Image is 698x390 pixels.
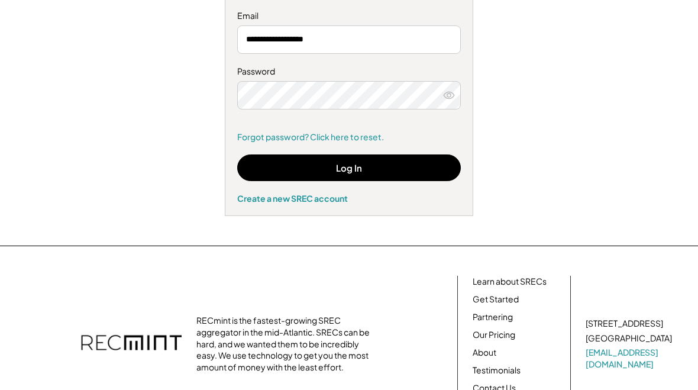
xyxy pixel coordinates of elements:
[473,329,515,341] a: Our Pricing
[237,193,461,204] div: Create a new SREC account
[473,347,496,359] a: About
[473,311,513,323] a: Partnering
[237,131,461,143] a: Forgot password? Click here to reset.
[473,294,519,305] a: Get Started
[473,276,547,288] a: Learn about SRECs
[196,315,374,373] div: RECmint is the fastest-growing SREC aggregator in the mid-Atlantic. SRECs can be hard, and we wan...
[586,347,674,370] a: [EMAIL_ADDRESS][DOMAIN_NAME]
[586,333,672,344] div: [GEOGRAPHIC_DATA]
[81,323,182,365] img: recmint-logotype%403x.png
[237,10,461,22] div: Email
[473,365,521,376] a: Testimonials
[586,318,663,330] div: [STREET_ADDRESS]
[237,66,461,78] div: Password
[237,154,461,181] button: Log In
